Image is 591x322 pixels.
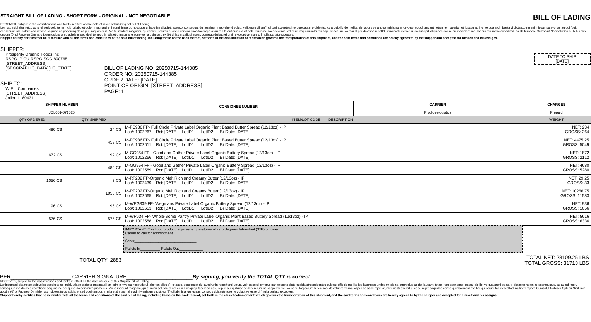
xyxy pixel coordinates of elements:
[123,200,522,213] td: M-WEG339 FP- Wegmans Private Label Organic Buttery Spread (12/13oz) - IP Lot#: 1002653 Rct: [DATE...
[0,200,64,213] td: 96 CS
[64,187,123,200] td: 1053 CS
[354,101,522,116] td: CARRIER
[104,65,591,94] div: BILL OF LADING NO: 20250715-144385 ORDER NO: 20250715-144385 ORDER DATE: [DATE] POINT OF ORIGIN: ...
[522,149,591,162] td: NET: 1872 GROSS: 2112
[64,200,123,213] td: 96 CS
[5,52,103,71] div: Prosperity Organic Foods Inc RSPO IP CU-RSPO SCC-890765 [STREET_ADDRESS] [GEOGRAPHIC_DATA][US_STATE]
[64,162,123,175] td: 480 CS
[5,86,103,100] div: W E L Companies [STREET_ADDRESS] Joliet IL, 60431
[64,213,123,226] td: 576 CS
[123,175,522,187] td: M-RF202 FP-Organic Melt Rich and Creamy Butter (12/13oz) - IP Lot#: 1002439 Rct: [DATE] LotID1: L...
[524,110,589,114] div: Prepaid
[0,101,123,116] td: SHIPPER NUMBER
[522,162,591,175] td: NET: 4680 GROSS: 5280
[123,136,522,149] td: M-FC936 FP- Full Circle Private Label Organic Plant Based Butter Spread (12/13oz) - IP Lot#: 1002...
[522,136,591,149] td: NET: 4475.25 GROSS: 5049
[534,53,591,65] div: DATE TO SHIP [DATE]
[0,81,104,86] div: SHIP TO:
[123,162,522,175] td: M-GG954 FP - Good and Gather Private Label Organic Buttery Spread (12/13oz) - IP Lot#: 1002589 Rc...
[64,116,123,124] td: QTY SHIPPED
[64,149,123,162] td: 192 CS
[193,274,310,280] span: By signing, you verify the TOTAL QTY is correct
[2,110,121,114] div: JOL001-071525
[0,213,64,226] td: 576 CS
[0,36,591,40] div: Shipper hereby certifies that he is familiar with all the terms and conditions of the said bill o...
[0,124,64,136] td: 480 CS
[0,116,64,124] td: QTY ORDERED
[522,101,591,116] td: CHARGES
[0,253,123,268] td: TOTAL QTY: 2883
[64,124,123,136] td: 24 CS
[123,187,522,200] td: M-RF202 FP-Organic Melt Rich and Creamy Butter (12/13oz) - IP Lot#: 1002665 Rct: [DATE] LotID1: L...
[522,200,591,213] td: NET: 936 GROSS: 1056
[64,175,123,187] td: 3 CS
[123,149,522,162] td: M-GG954 FP - Good and Gather Private Label Organic Buttery Spread (12/13oz) - IP Lot#: 1002266 Rc...
[123,101,354,116] td: CONSIGNEE NUMBER
[123,225,522,253] td: IMPORTANT: This food product requires temperatures of zero degrees fahrenheit (35F) or lower. Car...
[64,136,123,149] td: 459 CS
[522,187,591,200] td: NET: 10266.75 GROSS: 11583
[522,124,591,136] td: NET: 234 GROSS: 264
[355,110,520,114] div: Prodigeelogistics
[123,116,522,124] td: ITEM/LOT CODE DESCRIPTION
[0,46,104,52] div: SHIPPER:
[522,116,591,124] td: WEIGHT
[522,213,591,226] td: NET: 5616 GROSS: 6336
[522,175,591,187] td: NET: 29.25 GROSS: 33
[123,213,522,226] td: M-WP034 FP- Whole-Some Pantry Private Label Organic Plant Based Buttery Spread (12/13oz) - IP Lot...
[432,13,591,22] div: BILL OF LADING
[0,175,64,187] td: 1056 CS
[123,253,591,268] td: TOTAL NET: 28109.25 LBS TOTAL GROSS: 31713 LBS
[0,149,64,162] td: 672 CS
[123,124,522,136] td: M-FC936 FP- Full Circle Private Label Organic Plant Based Butter Spread (12/13oz) - IP Lot#: 1002...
